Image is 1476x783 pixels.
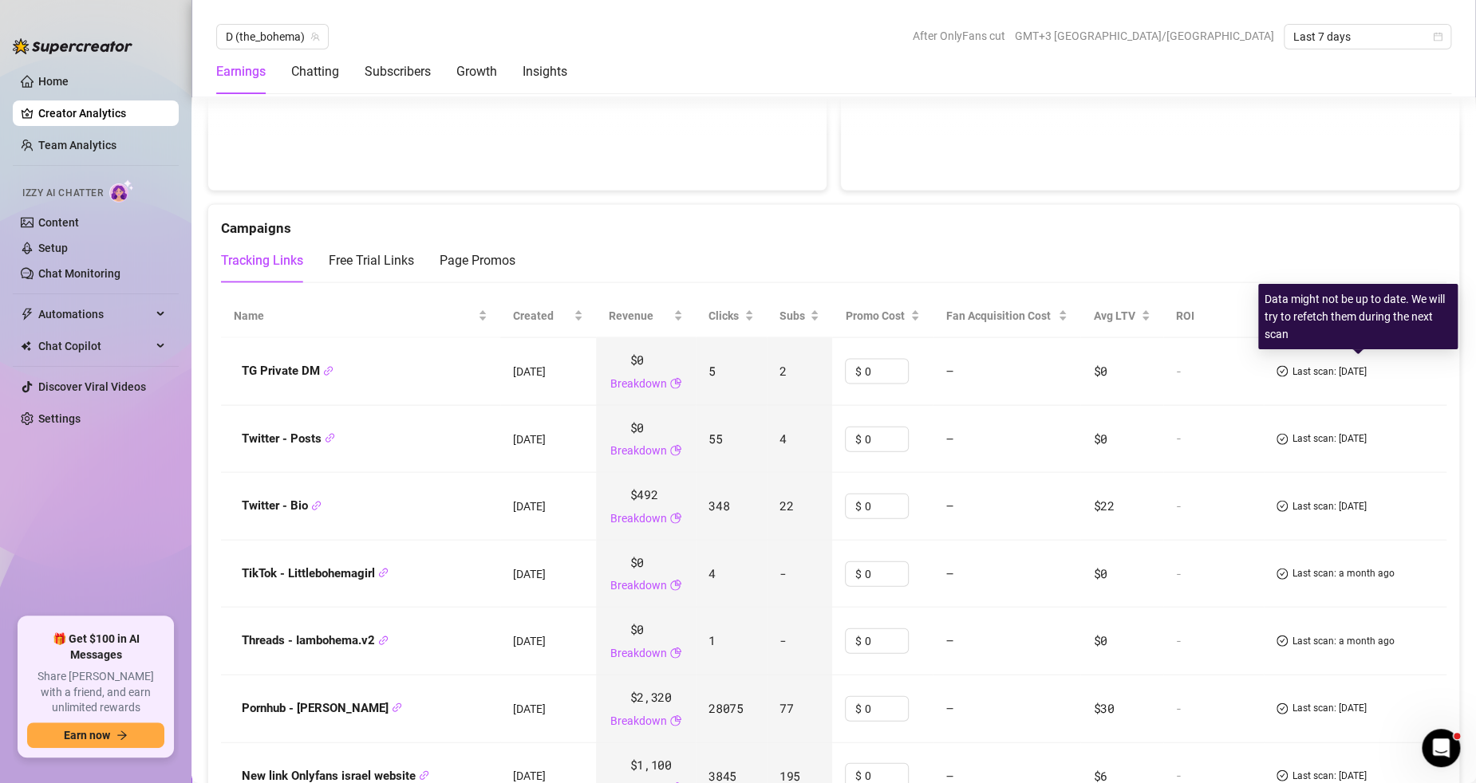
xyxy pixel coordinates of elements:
[64,729,110,742] span: Earn now
[708,498,729,513] span: 348
[779,498,793,513] span: 22
[109,179,134,203] img: AI Chatter
[392,702,402,713] span: link
[378,568,389,580] button: Copy Link
[513,500,546,513] span: [DATE]
[242,566,389,580] strong: TikTok - Littlebohemagirl
[1292,566,1395,581] span: Last scan: a month ago
[609,307,670,325] span: Revenue
[864,562,908,586] input: Enter cost
[629,620,643,639] span: $0
[27,669,164,716] span: Share [PERSON_NAME] with a friend, and earn unlimited rewards
[845,307,907,325] span: Promo Cost
[419,770,429,781] span: link
[323,365,333,377] button: Copy Link
[242,701,402,715] strong: Pornhub - [PERSON_NAME]
[610,442,667,459] a: Breakdown
[864,360,908,384] input: Enter cost
[1176,309,1194,322] span: ROI
[864,494,908,518] input: Enter cost
[419,770,429,782] button: Copy Link
[864,629,908,653] input: Enter cost
[629,688,671,707] span: $2,320
[1176,364,1248,379] div: -
[216,62,266,81] div: Earnings
[1292,701,1367,716] span: Last scan: [DATE]
[38,216,79,229] a: Content
[310,32,320,41] span: team
[378,635,389,647] button: Copy Link
[670,510,681,527] span: pie-chart
[38,333,152,359] span: Chat Copilot
[1176,567,1248,581] div: -
[708,565,716,581] span: 4
[38,75,69,88] a: Home
[1292,634,1395,649] span: Last scan: a month ago
[1422,729,1460,767] iframe: Intercom live chat
[629,351,643,370] span: $0
[779,307,807,325] span: Subs
[1093,498,1114,513] span: $22
[779,632,787,648] span: -
[629,553,643,572] span: $0
[779,700,793,716] span: 77
[1292,364,1367,380] span: Last scan: [DATE]
[329,251,414,270] div: Free Trial Links
[1433,32,1442,41] span: calendar
[1277,566,1288,581] span: check-circle
[670,442,681,459] span: pie-chart
[708,363,716,379] span: 5
[1277,701,1288,716] span: check-circle
[864,697,908,721] input: Enter cost
[670,712,681,730] span: pie-chart
[365,62,431,81] div: Subscribers
[242,498,322,513] strong: Twitter - Bio
[1093,700,1114,716] span: $30
[523,62,567,81] div: Insights
[1277,499,1288,514] span: check-circle
[13,38,132,54] img: logo-BBDzfeDw.svg
[226,25,319,49] span: D (the_bohema)
[378,568,389,578] span: link
[708,307,741,325] span: Clicks
[629,419,643,438] span: $0
[38,242,68,254] a: Setup
[610,712,667,730] a: Breakdown
[234,307,475,325] span: Name
[38,267,120,280] a: Chat Monitoring
[670,375,681,392] span: pie-chart
[945,498,953,513] span: —
[1176,702,1248,716] div: -
[708,700,744,716] span: 28075
[440,251,515,270] div: Page Promos
[116,730,128,741] span: arrow-right
[913,24,1005,48] span: After OnlyFans cut
[27,632,164,663] span: 🎁 Get $100 in AI Messages
[513,769,546,782] span: [DATE]
[610,375,667,392] a: Breakdown
[1292,499,1367,514] span: Last scan: [DATE]
[242,769,429,783] strong: New link Onlyfans israel website
[1292,431,1367,447] span: Last scan: [DATE]
[1176,499,1248,513] div: -
[323,366,333,376] span: link
[1176,769,1248,783] div: -
[325,433,335,445] button: Copy Link
[311,501,322,511] span: link
[1176,634,1248,648] div: -
[945,363,953,379] span: —
[945,309,1050,322] span: Fan Acquisition Cost
[38,139,116,151] a: Team Analytics
[513,568,546,580] span: [DATE]
[378,635,389,646] span: link
[291,62,339,81] div: Chatting
[1258,284,1458,349] div: Data might not be up to date. We will try to refetch them during the next scan
[38,380,146,393] a: Discover Viral Videos
[513,635,546,647] span: [DATE]
[610,576,667,594] a: Breakdown
[1093,632,1107,648] span: $0
[21,308,34,321] span: thunderbolt
[1293,25,1442,49] span: Last 7 days
[1015,24,1274,48] span: GMT+3 [GEOGRAPHIC_DATA]/[GEOGRAPHIC_DATA]
[708,431,722,447] span: 55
